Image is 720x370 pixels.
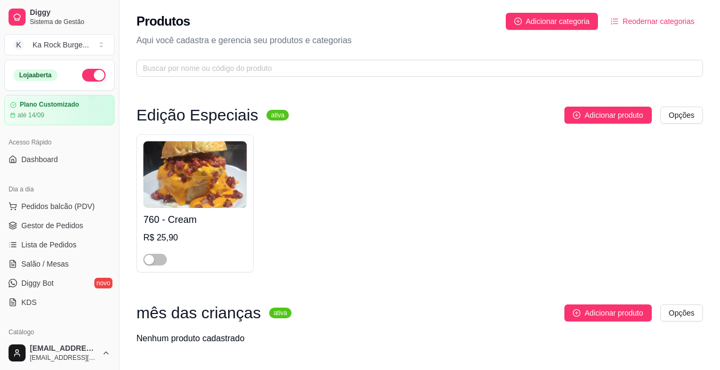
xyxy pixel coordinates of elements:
[660,304,703,321] button: Opções
[602,13,703,30] button: Reodernar categorias
[269,308,291,318] sup: ativa
[18,111,44,119] article: até 14/09
[21,201,95,212] span: Pedidos balcão (PDV)
[506,13,598,30] button: Adicionar categoria
[564,304,652,321] button: Adicionar produto
[143,231,247,244] div: R$ 25,90
[136,34,703,47] p: Aqui você cadastra e gerencia seu produtos e categorias
[585,109,643,121] span: Adicionar produto
[143,62,688,74] input: Buscar por nome ou código do produto
[669,109,694,121] span: Opções
[573,309,580,317] span: plus-circle
[4,151,115,168] a: Dashboard
[4,236,115,253] a: Lista de Pedidos
[4,324,115,341] div: Catálogo
[30,353,98,362] span: [EMAIL_ADDRESS][DOMAIN_NAME]
[669,307,694,319] span: Opções
[4,4,115,30] a: DiggySistema de Gestão
[4,134,115,151] div: Acesso Rápido
[13,39,24,50] span: K
[82,69,106,82] button: Alterar Status
[4,294,115,311] a: KDS
[21,154,58,165] span: Dashboard
[20,101,79,109] article: Plano Customizado
[33,39,89,50] div: Ka Rock Burge ...
[660,107,703,124] button: Opções
[266,110,288,120] sup: ativa
[13,69,58,81] div: Loja aberta
[4,34,115,55] button: Select a team
[622,15,694,27] span: Reodernar categorias
[143,212,247,227] h4: 760 - Cream
[136,13,190,30] h2: Produtos
[585,307,643,319] span: Adicionar produto
[4,198,115,215] button: Pedidos balcão (PDV)
[30,344,98,353] span: [EMAIL_ADDRESS][DOMAIN_NAME]
[21,259,69,269] span: Salão / Mesas
[4,340,115,366] button: [EMAIL_ADDRESS][DOMAIN_NAME][EMAIL_ADDRESS][DOMAIN_NAME]
[21,220,83,231] span: Gestor de Pedidos
[564,107,652,124] button: Adicionar produto
[4,181,115,198] div: Dia a dia
[30,18,110,26] span: Sistema de Gestão
[4,217,115,234] a: Gestor de Pedidos
[611,18,618,25] span: ordered-list
[514,18,522,25] span: plus-circle
[4,255,115,272] a: Salão / Mesas
[136,109,258,122] h3: Edição Especiais
[4,95,115,125] a: Plano Customizadoaté 14/09
[30,8,110,18] span: Diggy
[136,307,261,319] h3: mês das crianças
[136,332,245,345] div: Nenhum produto cadastrado
[21,239,77,250] span: Lista de Pedidos
[573,111,580,119] span: plus-circle
[526,15,590,27] span: Adicionar categoria
[21,278,54,288] span: Diggy Bot
[21,297,37,308] span: KDS
[4,275,115,292] a: Diggy Botnovo
[143,141,247,208] img: product-image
